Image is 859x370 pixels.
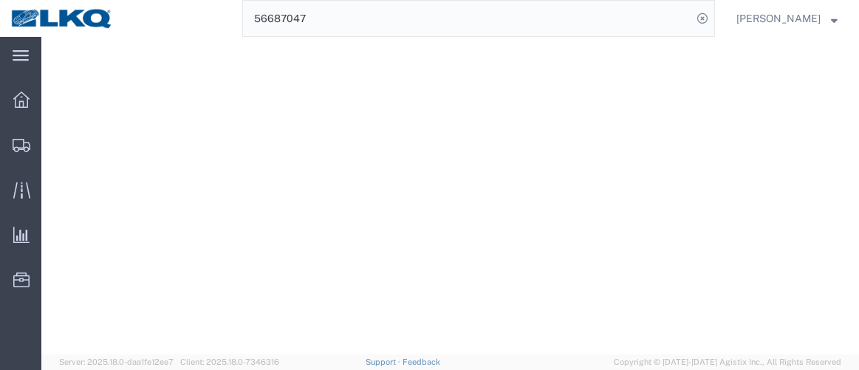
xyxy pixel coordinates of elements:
span: Server: 2025.18.0-daa1fe12ee7 [59,357,174,366]
span: Krisann Metzger [736,10,821,27]
input: Search for shipment number, reference number [243,1,692,36]
a: Support [366,357,403,366]
span: Client: 2025.18.0-7346316 [180,357,279,366]
button: [PERSON_NAME] [736,10,838,27]
span: Copyright © [DATE]-[DATE] Agistix Inc., All Rights Reserved [614,356,841,369]
iframe: FS Legacy Container [41,37,859,354]
a: Feedback [403,357,440,366]
img: logo [10,7,114,30]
